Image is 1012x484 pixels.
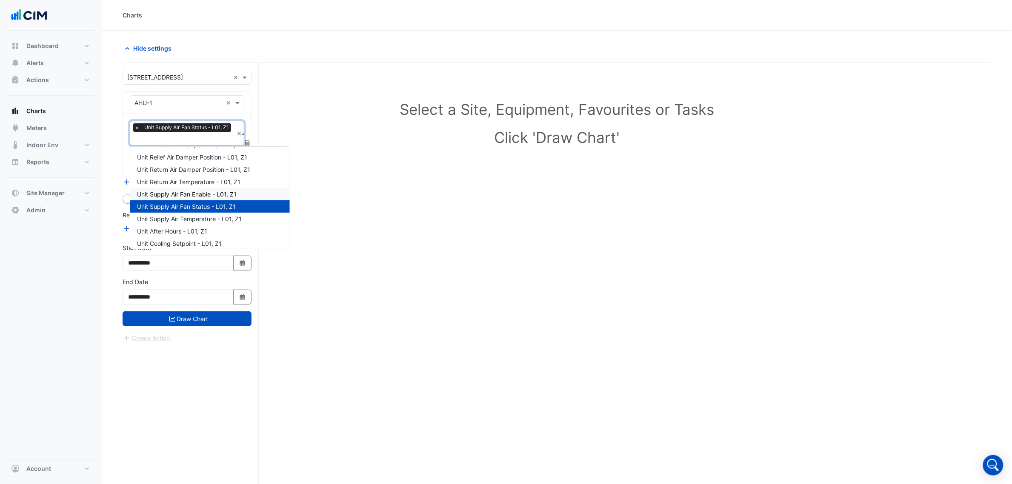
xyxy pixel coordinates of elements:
[233,73,240,82] span: Clear
[26,141,58,149] span: Indoor Env
[141,100,973,118] h1: Select a Site, Equipment, Favourites or Tasks
[26,464,51,473] span: Account
[26,189,65,197] span: Site Manager
[137,154,247,161] span: Unit Relief Air Damper Position - L01, Z1
[26,158,49,166] span: Reports
[10,7,49,24] img: Company Logo
[7,137,95,154] button: Indoor Env
[7,202,95,219] button: Admin
[11,189,20,197] app-icon: Site Manager
[137,215,242,222] span: Unit Supply Air Temperature - L01, Z1
[137,166,250,173] span: Unit Return Air Damper Position - L01, Z1
[26,42,59,50] span: Dashboard
[26,76,49,84] span: Actions
[123,211,167,219] label: Reference Lines
[7,71,95,88] button: Actions
[7,460,95,477] button: Account
[141,128,973,146] h1: Click 'Draw Chart'
[11,107,20,115] app-icon: Charts
[26,59,44,67] span: Alerts
[7,185,95,202] button: Site Manager
[226,98,233,107] span: Clear
[137,240,222,247] span: Unit Cooling Setpoint - L01, Z1
[123,11,142,20] div: Charts
[123,223,186,233] button: Add Reference Line
[11,206,20,214] app-icon: Admin
[137,228,207,235] span: Unit After Hours - L01, Z1
[26,107,46,115] span: Charts
[237,129,242,138] span: Clear
[983,455,1003,475] div: Open Intercom Messenger
[123,41,177,56] button: Hide settings
[7,154,95,171] button: Reports
[26,206,46,214] span: Admin
[137,178,240,185] span: Unit Return Air Temperature - L01, Z1
[7,37,95,54] button: Dashboard
[142,123,231,132] span: Unit Supply Air Fan Status - L01, Z1
[11,141,20,149] app-icon: Indoor Env
[7,54,95,71] button: Alerts
[7,120,95,137] button: Meters
[11,158,20,166] app-icon: Reports
[133,44,172,53] span: Hide settings
[123,277,148,286] label: End Date
[11,76,20,84] app-icon: Actions
[239,293,246,301] fa-icon: Select Date
[11,59,20,67] app-icon: Alerts
[239,259,246,267] fa-icon: Select Date
[123,177,174,187] button: Add Equipment
[123,334,171,341] app-escalated-ticket-create-button: Please draw the charts first
[137,203,236,210] span: Unit Supply Air Fan Status - L01, Z1
[7,102,95,120] button: Charts
[26,124,47,132] span: Meters
[11,42,20,50] app-icon: Dashboard
[133,123,141,132] span: ×
[123,243,151,252] label: Start Date
[130,147,290,249] div: Options List
[244,140,252,147] span: Choose Function
[123,311,252,326] button: Draw Chart
[11,124,20,132] app-icon: Meters
[137,191,237,198] span: Unit Supply Air Fan Enable - L01, Z1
